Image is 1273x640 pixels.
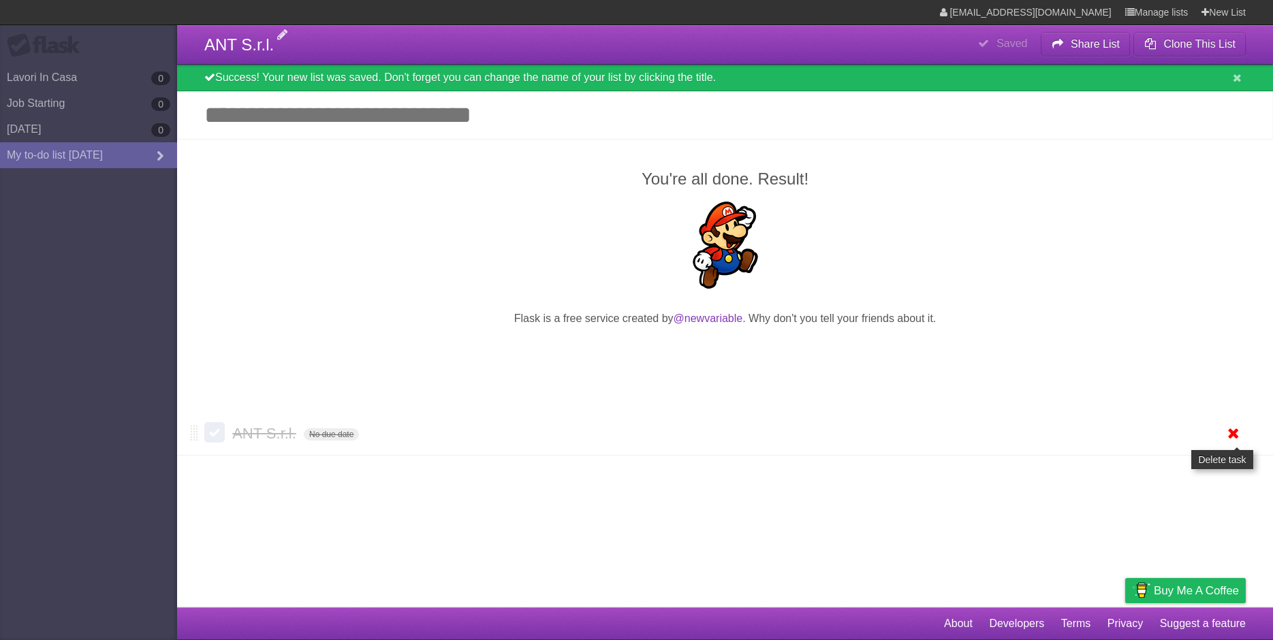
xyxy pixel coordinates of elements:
[177,65,1273,91] div: Success! Your new list was saved. Don't forget you can change the name of your list by clicking t...
[204,35,274,54] span: ANT S.r.l.
[204,310,1246,327] p: Flask is a free service created by . Why don't you tell your friends about it.
[944,611,973,637] a: About
[1163,38,1236,50] b: Clone This List
[682,202,769,289] img: Super Mario
[151,123,170,137] b: 0
[1041,32,1131,57] button: Share List
[1160,611,1246,637] a: Suggest a feature
[151,71,170,85] b: 0
[1154,579,1239,603] span: Buy me a coffee
[204,422,225,443] label: Done
[1061,611,1091,637] a: Terms
[304,428,359,441] span: No due date
[701,344,750,363] iframe: X Post Button
[1125,578,1246,603] a: Buy me a coffee
[1107,611,1143,637] a: Privacy
[989,611,1044,637] a: Developers
[151,97,170,111] b: 0
[1071,38,1120,50] b: Share List
[674,313,743,324] a: @newvariable
[204,167,1246,191] h2: You're all done. Result!
[996,37,1027,49] b: Saved
[1133,32,1246,57] button: Clone This List
[232,425,300,442] span: ANT S.r.l.
[1132,579,1150,602] img: Buy me a coffee
[7,33,89,58] div: Flask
